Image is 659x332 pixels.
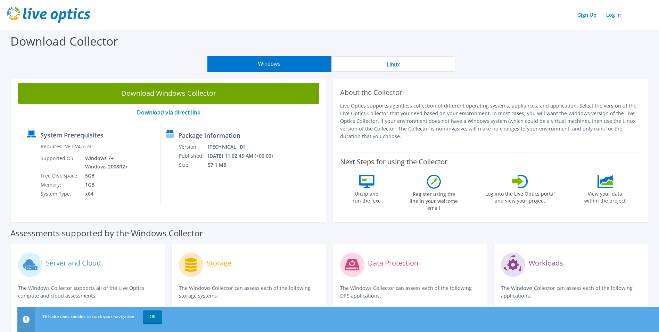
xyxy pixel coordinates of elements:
[340,284,480,300] p: The Windows Collector can assess each of the following DPS applications.
[207,151,282,160] td: [DATE] 11:02:45 AM (+00:00)
[143,310,162,323] a: OK
[178,132,240,139] label: Package Information
[331,56,455,72] button: Linux
[179,160,207,169] td: Size:
[46,260,101,267] label: Server and Cloud
[42,314,135,319] span: This site uses cookies to track your navigation.
[40,180,80,189] td: Memory:
[80,171,129,180] td: 5GB
[207,56,331,72] button: Windows
[207,260,231,267] label: Storage
[575,10,600,20] a: Sign Up
[18,284,158,300] p: The Windows Collector supports all of the Live Optics compute and cloud assessments.
[340,158,447,166] label: Next Steps for using the Collector
[485,188,555,204] label: Log into the Live Optics portal and view your project
[207,160,282,169] td: 57.1 MB
[40,189,80,198] td: System Type:
[137,109,200,116] a: Download via direct link
[40,132,104,139] label: System Prerequisites
[207,142,282,151] td: [TECHNICAL_ID]
[340,102,641,140] p: Live Optics supports agentless collection of different operating systems, appliances, and applica...
[80,189,129,198] td: x64
[351,188,383,204] label: Unzip and run the .exe
[10,33,118,49] label: Download Collector
[7,7,90,23] img: live_optics_svg.svg
[18,83,319,104] a: Download Windows Collector
[40,154,80,171] td: Supported OS:
[80,154,129,171] td: Windows 7+ Windows 2008R2+
[80,180,129,189] td: 1GB
[529,260,563,267] label: Workloads
[179,151,207,160] td: Published:
[179,142,207,151] td: Version:
[10,230,203,237] label: Assessments supported by the Windows Collector
[603,10,624,20] a: Log In
[368,260,418,267] label: Data Protection
[501,284,641,300] p: The Windows Collector can assess each of the following applications.
[408,189,460,212] label: Register using the line in your welcome email
[179,284,319,300] p: The Windows Collector can assess each of the following storage systems.
[340,88,641,97] h2: About the Collector
[580,188,630,204] label: View your data within the project
[40,171,80,180] td: Free Disk Space:
[41,143,92,150] label: Requires .NET V4.7.2+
